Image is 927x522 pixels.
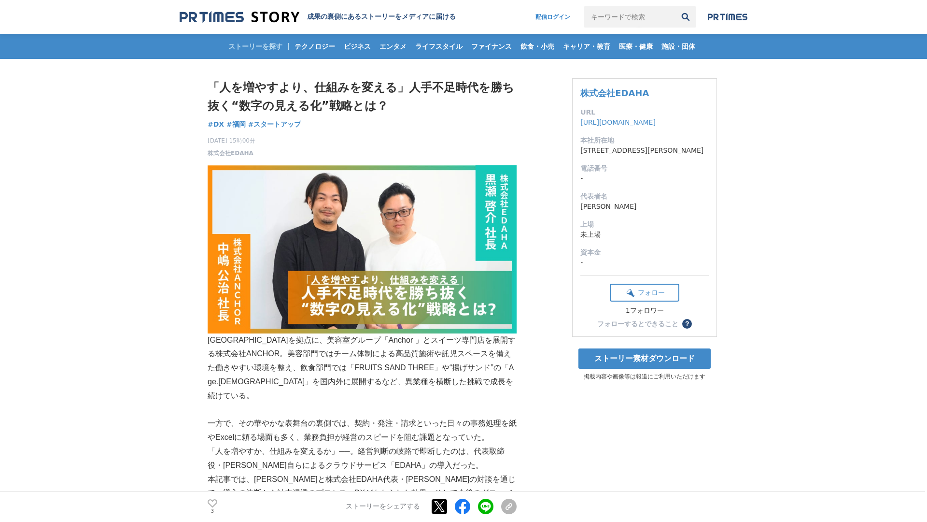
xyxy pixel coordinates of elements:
button: ？ [682,319,692,329]
span: ？ [684,320,690,327]
span: 飲食・小売 [517,42,558,51]
dd: 未上場 [580,230,709,240]
a: [URL][DOMAIN_NAME] [580,118,656,126]
dd: [STREET_ADDRESS][PERSON_NAME] [580,145,709,156]
span: テクノロジー [291,42,339,51]
dt: 上場 [580,219,709,230]
span: キャリア・教育 [559,42,614,51]
span: 医療・健康 [615,42,657,51]
button: 検索 [675,6,696,28]
button: フォロー [610,284,679,302]
a: ファイナンス [467,34,516,59]
a: #福岡 [226,119,246,130]
dd: [PERSON_NAME] [580,202,709,212]
a: ビジネス [340,34,375,59]
a: 施設・団体 [658,34,699,59]
span: [DATE] 15時00分 [208,136,255,145]
span: ビジネス [340,42,375,51]
a: #DX [208,119,224,130]
span: 施設・団体 [658,42,699,51]
a: キャリア・教育 [559,34,614,59]
dt: 代表者名 [580,191,709,202]
a: 株式会社EDAHA [580,88,649,98]
a: #スタートアップ [248,119,301,130]
dt: 本社所在地 [580,135,709,145]
a: 成果の裏側にあるストーリーをメディアに届ける 成果の裏側にあるストーリーをメディアに届ける [180,11,456,24]
h2: 成果の裏側にあるストーリーをメディアに届ける [307,13,456,21]
dd: - [580,174,709,184]
a: ライフスタイル [411,34,466,59]
p: 本記事では、[PERSON_NAME]と株式会社EDAHA代表・[PERSON_NAME]の対談を通じて、導入の決断から社内浸透のプロセス、DXがもたらした効果、そして今後のグローバル展開を見据... [208,473,517,514]
dt: 電話番号 [580,163,709,174]
dd: - [580,258,709,268]
a: 医療・健康 [615,34,657,59]
input: キーワードで検索 [584,6,675,28]
span: #福岡 [226,120,246,129]
a: 株式会社EDAHA [208,149,253,158]
a: 配信ログイン [526,6,580,28]
div: フォローするとできること [597,320,678,327]
span: ファイナンス [467,42,516,51]
p: ストーリーをシェアする [346,503,420,511]
h1: 「人を増やすより、仕組みを変える」人手不足時代を勝ち抜く“数字の見える化”戦略とは？ [208,78,517,116]
span: エンタメ [376,42,410,51]
span: ライフスタイル [411,42,466,51]
a: テクノロジー [291,34,339,59]
span: #スタートアップ [248,120,301,129]
p: 3 [208,509,217,514]
span: #DX [208,120,224,129]
dt: URL [580,107,709,117]
a: 飲食・小売 [517,34,558,59]
p: 掲載内容や画像等は報道にご利用いただけます [572,373,717,381]
div: 1フォロワー [610,306,679,315]
img: thumbnail_96881320-a362-11f0-be38-a389c2315d6f.png [208,165,517,333]
img: 成果の裏側にあるストーリーをメディアに届ける [180,11,299,24]
p: 「人を増やすか、仕組みを変えるか」──。経営判断の岐路で即断したのは、代表取締役・[PERSON_NAME]自らによるクラウドサービス「EDAHA」の導入だった。 [208,445,517,473]
a: ストーリー素材ダウンロード [578,348,711,369]
a: エンタメ [376,34,410,59]
p: [GEOGRAPHIC_DATA]を拠点に、美容室グループ「Anchor 」とスイーツ専門店を展開する株式会社ANCHOR。美容部門ではチーム体制による高品質施術や託児スペースを備えた働きやすい... [208,333,517,403]
p: 一方で、その華やかな表舞台の裏側では、契約・発注・請求といった日々の事務処理を紙やExcelに頼る場面も多く、業務負担が経営のスピードを阻む課題となっていた。 [208,417,517,445]
img: prtimes [708,13,747,21]
dt: 資本金 [580,247,709,258]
